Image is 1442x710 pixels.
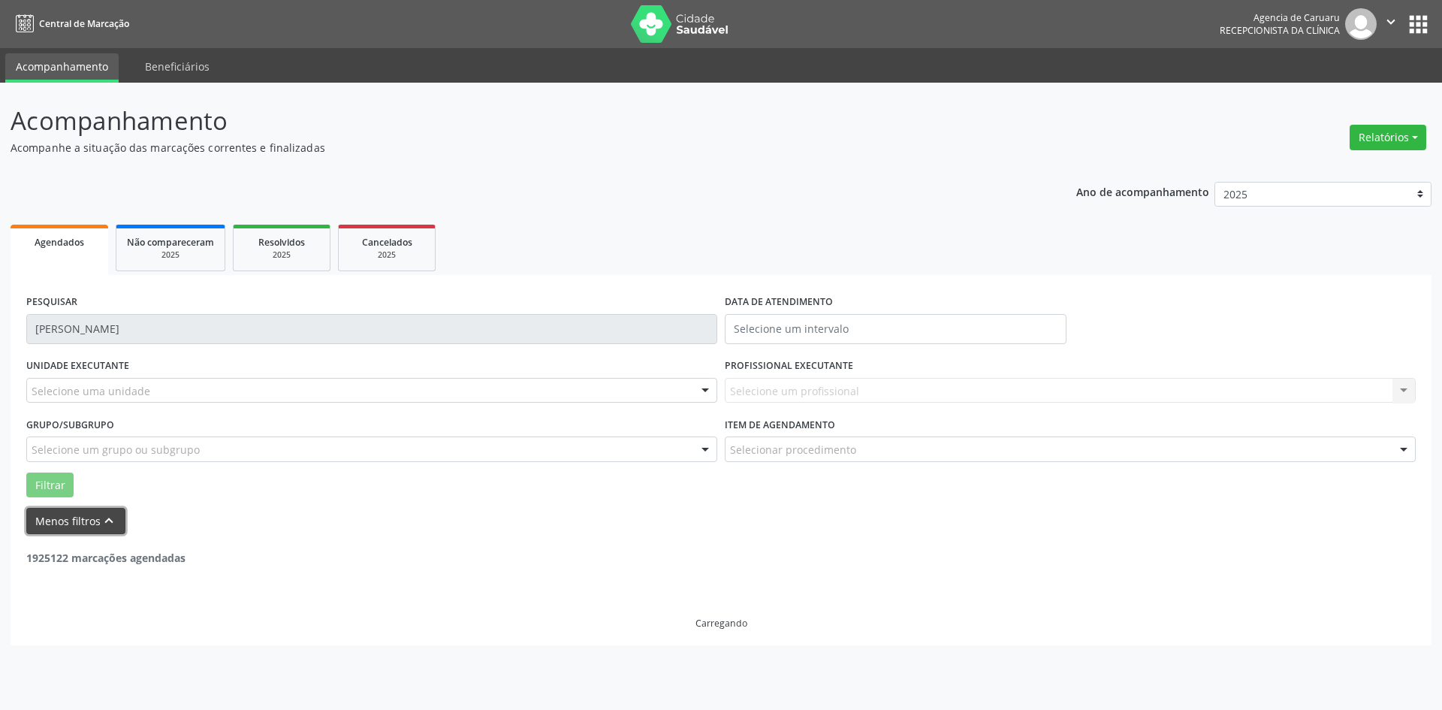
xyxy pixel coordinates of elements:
input: Nome, código do beneficiário ou CPF [26,314,717,344]
span: Selecionar procedimento [730,442,856,458]
label: Item de agendamento [725,413,835,437]
label: DATA DE ATENDIMENTO [725,291,833,314]
span: Central de Marcação [39,17,129,30]
button: Relatórios [1350,125,1426,150]
label: Grupo/Subgrupo [26,413,114,437]
div: Carregando [695,617,747,630]
span: Resolvidos [258,236,305,249]
label: UNIDADE EXECUTANTE [26,355,129,378]
a: Beneficiários [134,53,220,80]
i: keyboard_arrow_up [101,512,117,529]
button: Filtrar [26,473,74,498]
span: Selecione um grupo ou subgrupo [32,442,200,458]
button: Menos filtroskeyboard_arrow_up [26,508,125,534]
img: img [1345,8,1377,40]
div: 2025 [244,249,319,261]
span: Cancelados [362,236,412,249]
span: Agendados [35,236,84,249]
span: Não compareceram [127,236,214,249]
label: PROFISSIONAL EXECUTANTE [725,355,853,378]
a: Central de Marcação [11,11,129,36]
div: 2025 [127,249,214,261]
button:  [1377,8,1405,40]
div: Agencia de Caruaru [1220,11,1340,24]
button: apps [1405,11,1431,38]
a: Acompanhamento [5,53,119,83]
input: Selecione um intervalo [725,314,1066,344]
label: PESQUISAR [26,291,77,314]
p: Acompanhe a situação das marcações correntes e finalizadas [11,140,1005,156]
span: Selecione uma unidade [32,383,150,399]
div: 2025 [349,249,424,261]
p: Ano de acompanhamento [1076,182,1209,201]
strong: 1925122 marcações agendadas [26,551,186,565]
p: Acompanhamento [11,102,1005,140]
span: Recepcionista da clínica [1220,24,1340,37]
i:  [1383,14,1399,30]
